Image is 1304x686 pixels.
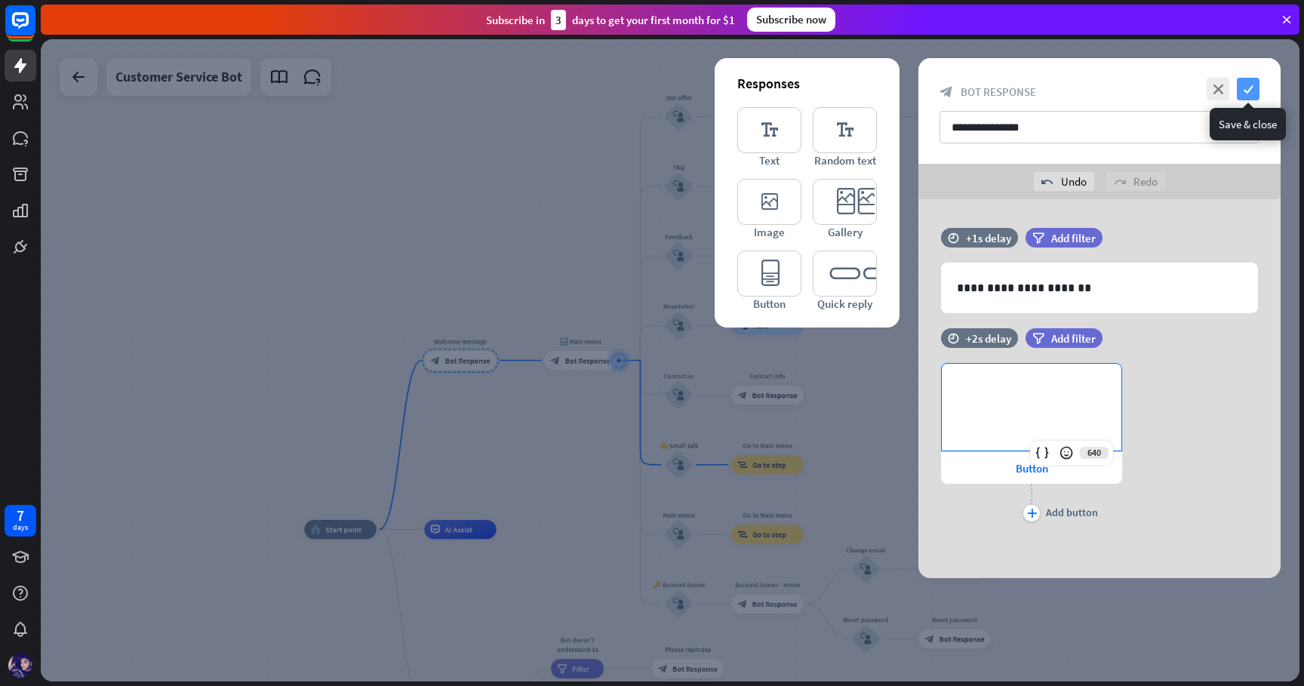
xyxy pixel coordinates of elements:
i: time [948,232,959,243]
span: Button [1016,461,1048,475]
i: filter [1032,333,1044,344]
i: redo [1114,176,1126,188]
div: Subscribe in days to get your first month for $1 [486,10,735,30]
span: Add filter [1051,231,1096,245]
div: +1s delay [966,231,1011,245]
button: Open LiveChat chat widget [12,6,57,51]
div: 7 [17,509,24,522]
i: check [1237,78,1259,100]
i: block_bot_response [940,85,953,99]
span: Bot Response [961,85,1036,99]
span: Add filter [1051,331,1096,346]
div: days [13,522,28,533]
a: 7 days [5,505,36,537]
i: filter [1032,232,1044,244]
div: 3 [551,10,566,30]
div: +2s delay [966,331,1011,346]
div: Add button [1046,506,1098,519]
i: close [1207,78,1229,100]
div: Undo [1034,172,1094,191]
div: Subscribe now [747,8,835,32]
i: time [948,333,959,343]
div: Redo [1106,172,1165,191]
i: undo [1041,176,1053,188]
i: plus [1027,509,1037,518]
